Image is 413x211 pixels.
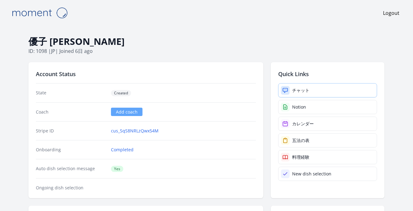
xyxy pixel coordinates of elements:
a: Logout [383,9,399,17]
a: New dish selection [278,167,377,181]
span: Yes [111,166,123,172]
div: New dish selection [292,171,331,177]
a: カレンダー [278,117,377,131]
span: jp [51,48,55,54]
a: 料理経験 [278,150,377,164]
dt: Onboarding [36,147,106,153]
div: Notion [292,104,306,110]
div: 五法の表 [292,137,309,144]
a: 五法の表 [278,133,377,148]
a: Completed [111,147,134,153]
img: Moment [9,5,70,21]
a: cus_SqS8NRLzQwx54M [111,128,159,134]
a: チャット [278,83,377,97]
dt: Ongoing dish selection [36,185,106,191]
p: ID: 1098 | | Joined 6日 ago [28,47,385,55]
h1: 優子 [PERSON_NAME] [28,36,385,47]
div: チャット [292,87,309,93]
a: Notion [278,100,377,114]
a: Add coach [111,108,143,116]
dt: State [36,90,106,96]
div: 料理経験 [292,154,309,160]
dt: Auto dish selection message [36,166,106,172]
dt: Coach [36,109,106,115]
div: カレンダー [292,121,314,127]
span: Created [111,90,131,96]
dt: Stripe ID [36,128,106,134]
h2: Account Status [36,70,256,78]
h2: Quick Links [278,70,377,78]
